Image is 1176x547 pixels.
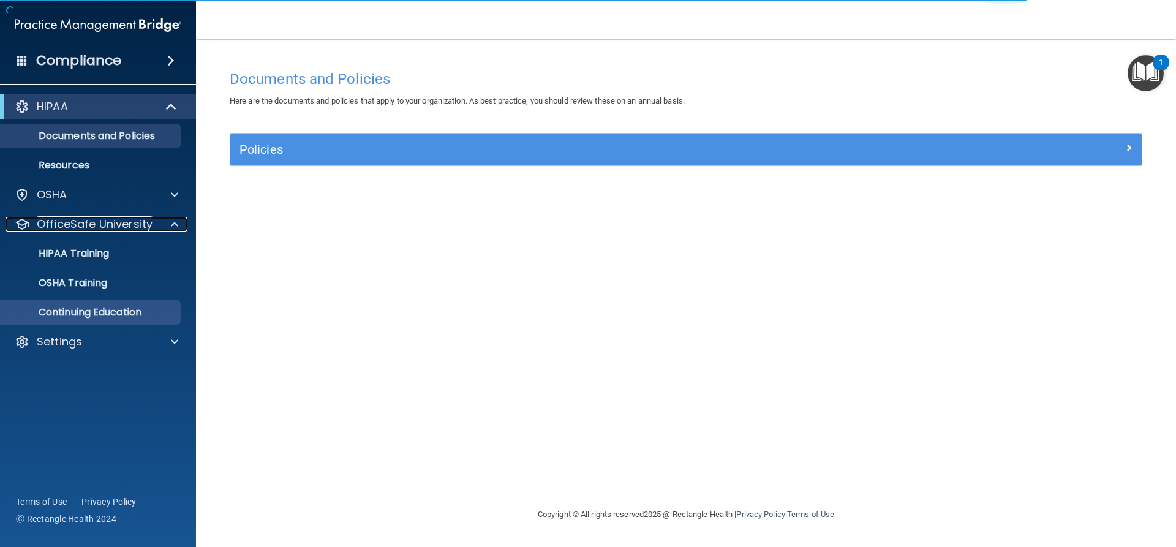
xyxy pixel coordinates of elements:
[239,143,905,156] h5: Policies
[239,140,1133,159] a: Policies
[36,52,121,69] h4: Compliance
[230,71,1142,87] h4: Documents and Policies
[15,187,178,202] a: OSHA
[16,496,67,508] a: Terms of Use
[8,159,175,172] p: Resources
[736,510,785,519] a: Privacy Policy
[8,277,107,289] p: OSHA Training
[8,247,109,260] p: HIPAA Training
[37,187,67,202] p: OSHA
[15,99,178,114] a: HIPAA
[15,334,178,349] a: Settings
[1128,55,1164,91] button: Open Resource Center, 1 new notification
[15,13,181,37] img: PMB logo
[37,334,82,349] p: Settings
[8,130,175,142] p: Documents and Policies
[1159,62,1163,78] div: 1
[8,306,175,319] p: Continuing Education
[230,96,685,105] span: Here are the documents and policies that apply to your organization. As best practice, you should...
[15,217,178,232] a: OfficeSafe University
[81,496,137,508] a: Privacy Policy
[37,217,153,232] p: OfficeSafe University
[462,495,910,534] div: Copyright © All rights reserved 2025 @ Rectangle Health | |
[37,99,68,114] p: HIPAA
[787,510,834,519] a: Terms of Use
[16,513,116,525] span: Ⓒ Rectangle Health 2024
